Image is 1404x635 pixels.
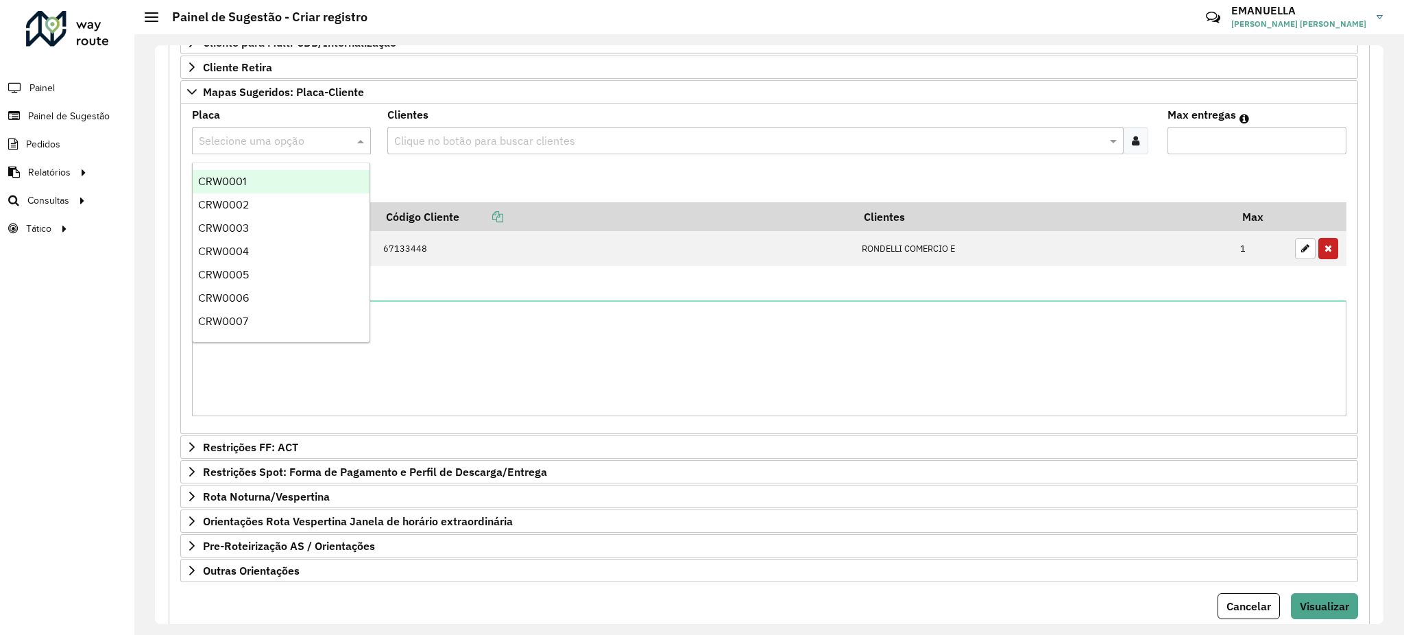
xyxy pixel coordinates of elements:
span: Consultas [27,193,69,208]
a: Rota Noturna/Vespertina [180,485,1358,508]
span: CRW0005 [198,269,249,280]
td: 67133448 [376,231,855,267]
button: Visualizar [1291,593,1358,619]
button: Cancelar [1218,593,1280,619]
a: Orientações Rota Vespertina Janela de horário extraordinária [180,510,1358,533]
h3: EMANUELLA [1231,4,1366,17]
span: Visualizar [1300,599,1349,613]
span: Cliente Retira [203,62,272,73]
td: 1 [1233,231,1288,267]
label: Placa [192,106,220,123]
span: CRW0002 [198,199,249,211]
span: Pre-Roteirização AS / Orientações [203,540,375,551]
a: Restrições FF: ACT [180,435,1358,459]
ng-dropdown-panel: Options list [192,163,370,343]
span: CRW0007 [198,315,248,327]
span: Rota Noturna/Vespertina [203,491,330,502]
div: Mapas Sugeridos: Placa-Cliente [180,104,1358,435]
a: Cliente Retira [180,56,1358,79]
span: Cancelar [1226,599,1271,613]
span: Tático [26,221,51,236]
h2: Painel de Sugestão - Criar registro [158,10,367,25]
span: Restrições Spot: Forma de Pagamento e Perfil de Descarga/Entrega [203,466,547,477]
span: CRW0006 [198,292,249,304]
td: RONDELLI COMERCIO E [855,231,1233,267]
span: Painel de Sugestão [28,109,110,123]
span: Cliente para Multi-CDD/Internalização [203,37,396,48]
th: Código Cliente [376,202,855,231]
a: Copiar [459,210,503,224]
span: CRW0003 [198,222,249,234]
a: Mapas Sugeridos: Placa-Cliente [180,80,1358,104]
span: Restrições FF: ACT [203,442,298,453]
label: Clientes [387,106,428,123]
span: Painel [29,81,55,95]
span: Pedidos [26,137,60,152]
span: Outras Orientações [203,565,300,576]
span: [PERSON_NAME] [PERSON_NAME] [1231,18,1366,30]
span: Mapas Sugeridos: Placa-Cliente [203,86,364,97]
span: Orientações Rota Vespertina Janela de horário extraordinária [203,516,513,527]
label: Max entregas [1167,106,1236,123]
span: Relatórios [28,165,71,180]
em: Máximo de clientes que serão colocados na mesma rota com os clientes informados [1239,113,1249,124]
a: Contato Rápido [1198,3,1228,32]
th: Clientes [855,202,1233,231]
span: CRW0004 [198,245,249,257]
span: CRW0001 [198,176,246,187]
a: Pre-Roteirização AS / Orientações [180,534,1358,558]
a: Restrições Spot: Forma de Pagamento e Perfil de Descarga/Entrega [180,460,1358,483]
a: Outras Orientações [180,559,1358,582]
th: Max [1233,202,1288,231]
